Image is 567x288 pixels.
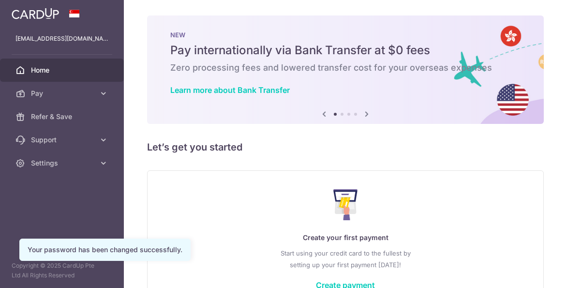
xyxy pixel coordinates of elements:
[167,232,524,243] p: Create your first payment
[333,189,358,220] img: Make Payment
[28,245,182,255] div: Your password has been changed successfully.
[170,85,290,95] a: Learn more about Bank Transfer
[147,15,544,124] img: Bank transfer banner
[31,112,95,121] span: Refer & Save
[15,34,108,44] p: [EMAIL_ADDRESS][DOMAIN_NAME]
[31,65,95,75] span: Home
[31,158,95,168] span: Settings
[31,135,95,145] span: Support
[170,31,521,39] p: NEW
[170,62,521,74] h6: Zero processing fees and lowered transfer cost for your overseas expenses
[12,8,59,19] img: CardUp
[167,247,524,271] p: Start using your credit card to the fullest by setting up your first payment [DATE]!
[147,139,544,155] h5: Let’s get you started
[170,43,521,58] h5: Pay internationally via Bank Transfer at $0 fees
[31,89,95,98] span: Pay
